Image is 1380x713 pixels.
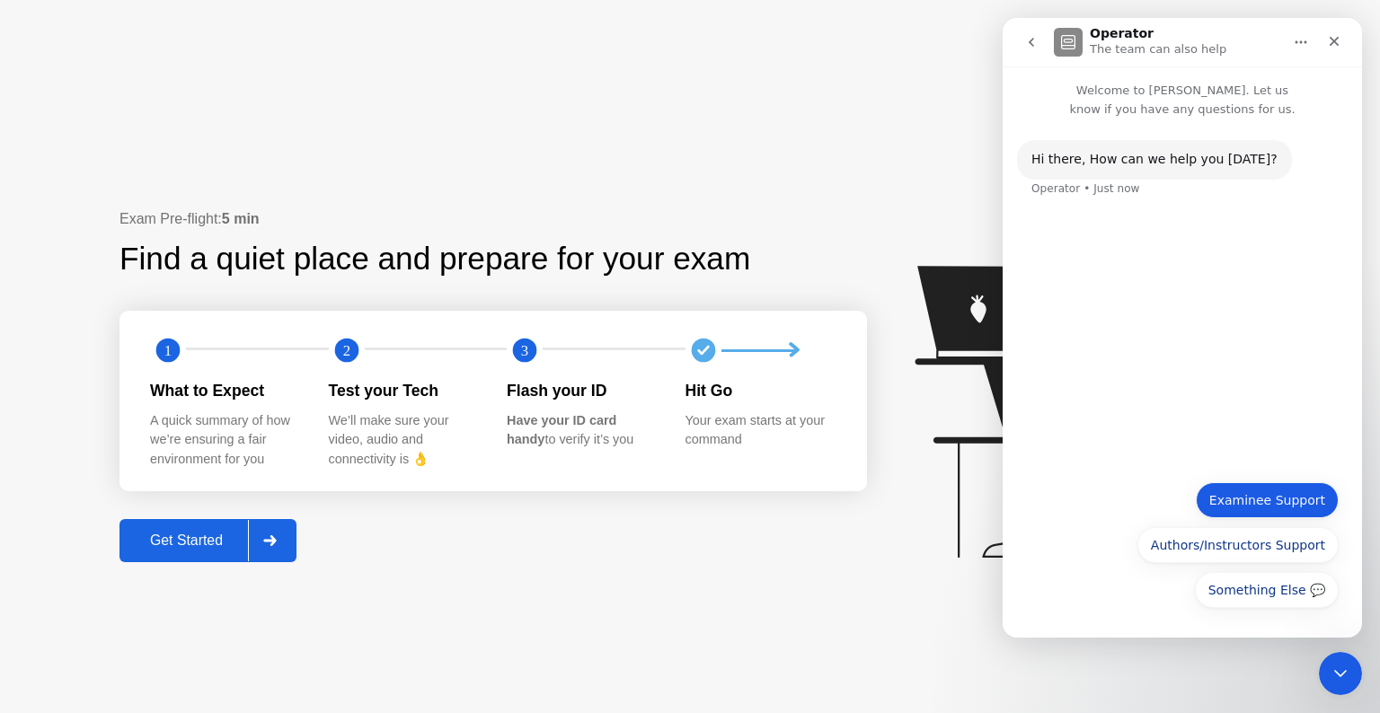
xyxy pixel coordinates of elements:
b: 5 min [222,211,260,226]
div: What to Expect [150,379,300,402]
text: 3 [521,342,528,359]
b: Have your ID card handy [507,413,616,447]
text: 1 [164,342,172,359]
div: Your exam starts at your command [686,411,836,450]
div: Find a quiet place and prepare for your exam [119,235,753,283]
div: A quick summary of how we’re ensuring a fair environment for you [150,411,300,470]
div: Get Started [125,533,248,549]
div: to verify it’s you [507,411,657,450]
div: Flash your ID [507,379,657,402]
iframe: Intercom live chat [1003,18,1362,638]
button: Get Started [119,519,296,562]
iframe: Intercom live chat [1319,652,1362,695]
text: 2 [342,342,349,359]
div: Exam Pre-flight: [119,208,867,230]
div: We’ll make sure your video, audio and connectivity is 👌 [329,411,479,470]
div: Test your Tech [329,379,479,402]
div: Hit Go [686,379,836,402]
